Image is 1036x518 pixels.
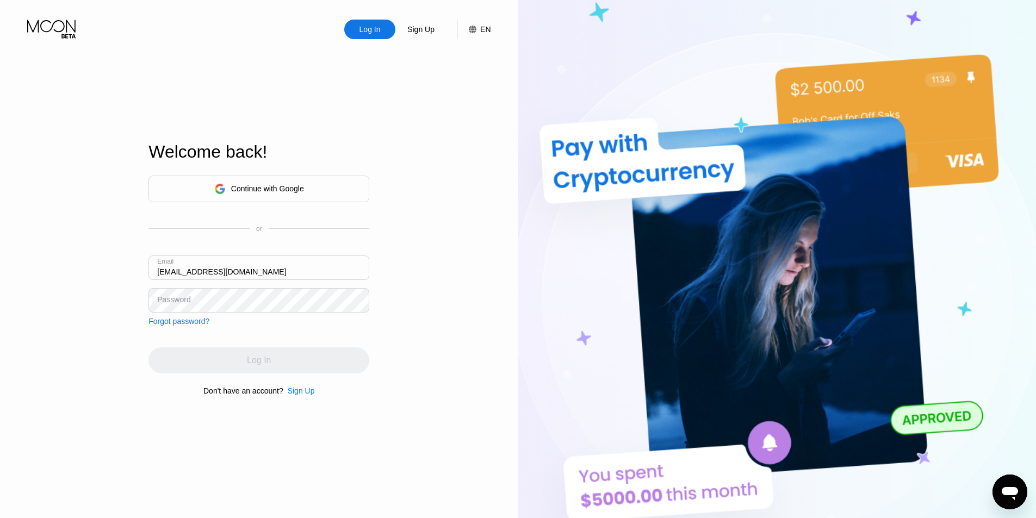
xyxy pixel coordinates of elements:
div: EN [457,20,491,39]
div: Don't have an account? [203,386,283,395]
div: Forgot password? [148,317,209,326]
div: or [256,225,262,233]
div: Continue with Google [148,176,369,202]
div: Sign Up [288,386,315,395]
div: Welcome back! [148,142,369,162]
div: Sign Up [395,20,446,39]
div: Log In [358,24,382,35]
div: Log In [344,20,395,39]
div: Continue with Google [231,184,304,193]
iframe: Button to launch messaging window [992,475,1027,509]
div: EN [480,25,491,34]
div: Email [157,258,173,265]
div: Sign Up [283,386,315,395]
div: Password [157,295,190,304]
div: Sign Up [406,24,436,35]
